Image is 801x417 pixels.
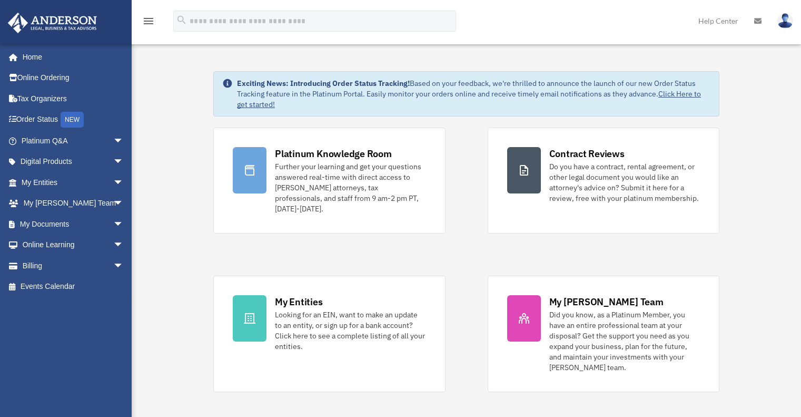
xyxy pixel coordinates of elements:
[113,193,134,215] span: arrow_drop_down
[7,151,140,172] a: Digital Productsarrow_drop_down
[142,18,155,27] a: menu
[275,309,426,352] div: Looking for an EIN, want to make an update to an entity, or sign up for a bank account? Click her...
[549,147,625,160] div: Contract Reviews
[549,295,664,308] div: My [PERSON_NAME] Team
[113,255,134,277] span: arrow_drop_down
[213,276,445,392] a: My Entities Looking for an EIN, want to make an update to an entity, or sign up for a bank accoun...
[275,161,426,214] div: Further your learning and get your questions answered real-time with direct access to [PERSON_NAM...
[61,112,84,128] div: NEW
[7,172,140,193] a: My Entitiesarrow_drop_down
[5,13,100,33] img: Anderson Advisors Platinum Portal
[113,151,134,173] span: arrow_drop_down
[113,172,134,193] span: arrow_drop_down
[549,309,700,373] div: Did you know, as a Platinum Member, you have an entire professional team at your disposal? Get th...
[275,147,392,160] div: Platinum Knowledge Room
[549,161,700,203] div: Do you have a contract, rental agreement, or other legal document you would like an attorney's ad...
[7,276,140,297] a: Events Calendar
[7,255,140,276] a: Billingarrow_drop_down
[275,295,322,308] div: My Entities
[7,214,140,235] a: My Documentsarrow_drop_down
[237,89,701,109] a: Click Here to get started!
[7,109,140,131] a: Order StatusNEW
[488,276,719,392] a: My [PERSON_NAME] Team Did you know, as a Platinum Member, you have an entire professional team at...
[113,214,134,235] span: arrow_drop_down
[7,235,140,256] a: Online Learningarrow_drop_down
[7,193,140,214] a: My [PERSON_NAME] Teamarrow_drop_down
[176,14,187,26] i: search
[237,79,410,88] strong: Exciting News: Introducing Order Status Tracking!
[7,130,140,151] a: Platinum Q&Aarrow_drop_down
[488,128,719,234] a: Contract Reviews Do you have a contract, rental agreement, or other legal document you would like...
[7,67,140,89] a: Online Ordering
[113,235,134,256] span: arrow_drop_down
[213,128,445,234] a: Platinum Knowledge Room Further your learning and get your questions answered real-time with dire...
[7,46,134,67] a: Home
[237,78,710,110] div: Based on your feedback, we're thrilled to announce the launch of our new Order Status Tracking fe...
[777,13,793,28] img: User Pic
[7,88,140,109] a: Tax Organizers
[113,130,134,152] span: arrow_drop_down
[142,15,155,27] i: menu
